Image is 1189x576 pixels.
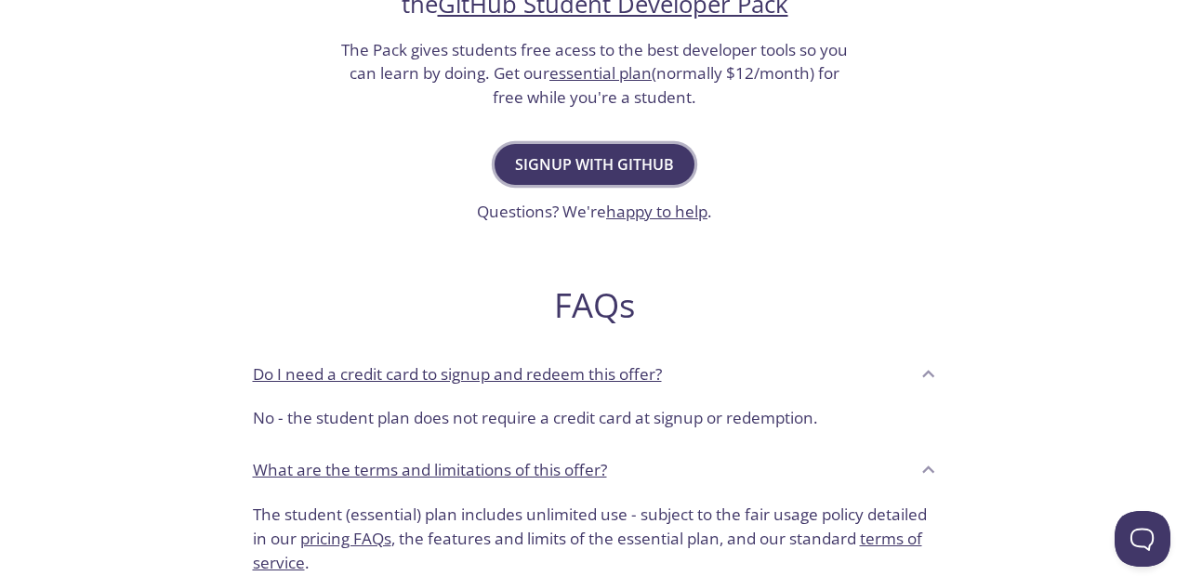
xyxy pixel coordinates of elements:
[238,445,952,495] div: What are the terms and limitations of this offer?
[238,399,952,445] div: Do I need a credit card to signup and redeem this offer?
[477,200,712,224] h3: Questions? We're .
[495,144,694,185] button: Signup with GitHub
[253,406,937,430] p: No - the student plan does not require a credit card at signup or redemption.
[1115,511,1170,567] iframe: Help Scout Beacon - Open
[253,362,662,386] p: Do I need a credit card to signup and redeem this offer?
[606,201,707,222] a: happy to help
[238,284,952,326] h2: FAQs
[549,62,652,84] a: essential plan
[253,528,922,573] a: terms of service
[238,348,952,399] div: Do I need a credit card to signup and redeem this offer?
[300,528,391,549] a: pricing FAQs
[515,151,674,177] span: Signup with GitHub
[253,458,607,482] p: What are the terms and limitations of this offer?
[339,38,851,110] h3: The Pack gives students free acess to the best developer tools so you can learn by doing. Get our...
[253,503,937,574] p: The student (essential) plan includes unlimited use - subject to the fair usage policy detailed i...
